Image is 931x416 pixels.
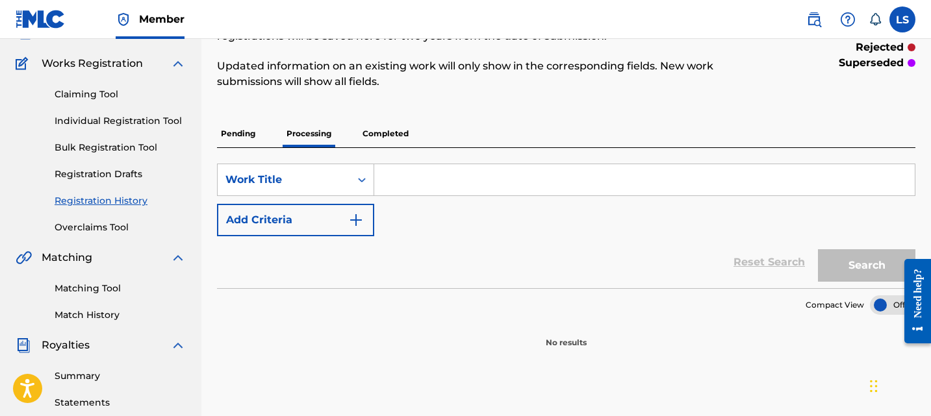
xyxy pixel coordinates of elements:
p: Processing [283,120,335,147]
a: CatalogCatalog [16,25,83,40]
p: Updated information on an existing work will only show in the corresponding fields. New work subm... [217,58,755,90]
span: Compact View [806,299,864,311]
img: search [806,12,822,27]
a: Bulk Registration Tool [55,141,186,154]
img: 9d2ae6d4665cec9f34b9.svg [348,212,364,228]
p: superseded [839,55,904,71]
a: Summary [55,369,186,383]
img: expand [170,250,186,265]
img: expand [170,337,186,353]
img: Works Registration [16,56,32,71]
img: Top Rightsholder [116,12,131,27]
img: help [840,12,856,27]
a: Statements [55,396,186,410]
div: Drag [870,367,878,406]
a: Match History [55,308,186,322]
a: Registration Drafts [55,167,186,181]
img: MLC Logo [16,10,66,29]
span: Royalties [42,337,90,353]
img: expand [170,56,186,71]
div: Work Title [225,172,342,188]
span: Member [139,12,185,27]
div: User Menu [889,6,915,32]
a: Claiming Tool [55,88,186,101]
button: Add Criteria [217,204,374,236]
iframe: Resource Center [895,249,931,353]
div: Notifications [869,13,882,26]
img: Royalties [16,337,31,353]
a: Individual Registration Tool [55,114,186,128]
span: Matching [42,250,92,265]
p: Completed [359,120,413,147]
form: Search Form [217,164,915,288]
div: Help [835,6,861,32]
a: Registration History [55,194,186,208]
a: Public Search [801,6,827,32]
span: Works Registration [42,56,143,71]
p: Pending [217,120,259,147]
a: Matching Tool [55,282,186,295]
p: rejected [856,40,904,55]
p: No results [546,321,587,349]
img: Matching [16,250,32,265]
iframe: Chat Widget [866,354,931,416]
a: Overclaims Tool [55,221,186,234]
